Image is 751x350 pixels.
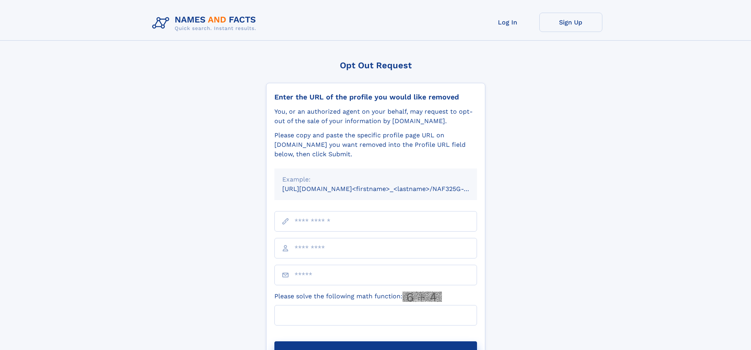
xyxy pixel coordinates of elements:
[282,185,492,193] small: [URL][DOMAIN_NAME]<firstname>_<lastname>/NAF325G-xxxxxxxx
[274,107,477,126] div: You, or an authorized agent on your behalf, may request to opt-out of the sale of your informatio...
[476,13,539,32] a: Log In
[274,93,477,101] div: Enter the URL of the profile you would like removed
[274,292,442,302] label: Please solve the following math function:
[282,175,469,184] div: Example:
[149,13,263,34] img: Logo Names and Facts
[274,131,477,159] div: Please copy and paste the specific profile page URL on [DOMAIN_NAME] you want removed into the Pr...
[539,13,602,32] a: Sign Up
[266,60,485,70] div: Opt Out Request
